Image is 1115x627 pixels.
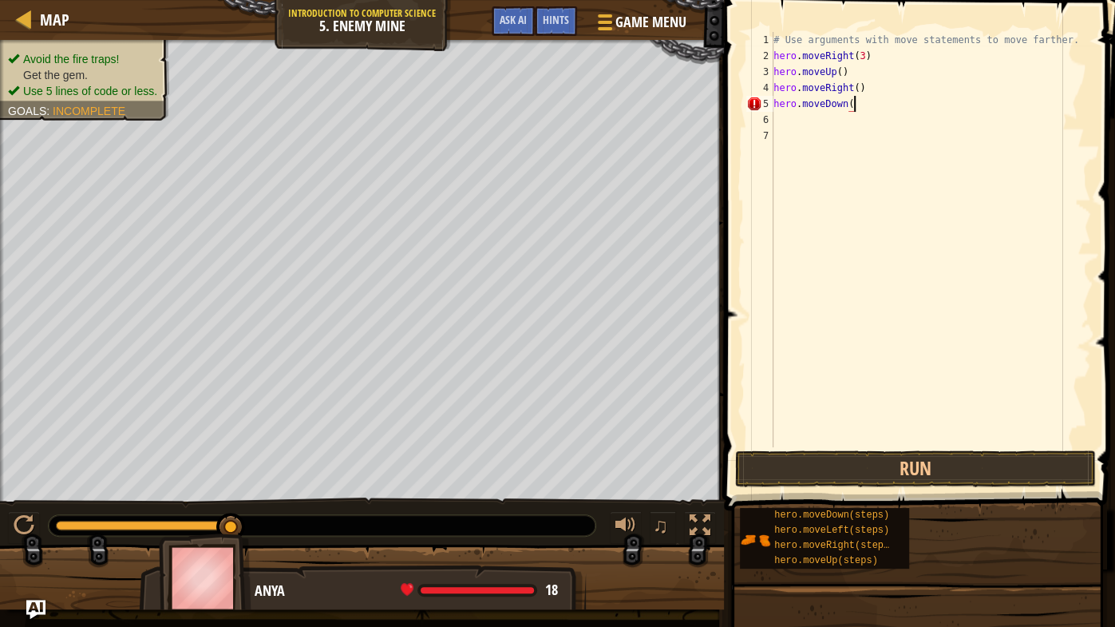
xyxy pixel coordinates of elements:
[401,583,558,597] div: health: 18 / 18
[545,580,558,600] span: 18
[585,6,696,44] button: Game Menu
[774,510,889,521] span: hero.moveDown(steps)
[774,540,895,551] span: hero.moveRight(steps)
[735,450,1096,487] button: Run
[26,600,45,619] button: Ask AI
[684,511,716,544] button: Toggle fullscreen
[746,64,773,80] div: 3
[610,511,642,544] button: Adjust volume
[740,525,770,555] img: portrait.png
[492,6,535,36] button: Ask AI
[746,32,773,48] div: 1
[543,12,569,27] span: Hints
[746,48,773,64] div: 2
[8,105,46,117] span: Goals
[46,105,53,117] span: :
[8,67,157,83] li: Get the gem.
[8,511,40,544] button: Ctrl + P: Pause
[653,514,669,538] span: ♫
[23,53,119,65] span: Avoid the fire traps!
[32,9,69,30] a: Map
[255,581,570,601] div: Anya
[8,83,157,99] li: Use 5 lines of code or less.
[746,128,773,144] div: 7
[53,105,125,117] span: Incomplete
[40,9,69,30] span: Map
[774,555,878,566] span: hero.moveUp(steps)
[500,12,527,27] span: Ask AI
[23,69,88,81] span: Get the gem.
[8,51,157,67] li: Avoid the fire traps!
[615,12,686,33] span: Game Menu
[746,96,773,112] div: 5
[159,534,251,622] img: thang_avatar_frame.png
[746,80,773,96] div: 4
[23,85,157,97] span: Use 5 lines of code or less.
[650,511,677,544] button: ♫
[746,112,773,128] div: 6
[774,525,889,536] span: hero.moveLeft(steps)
